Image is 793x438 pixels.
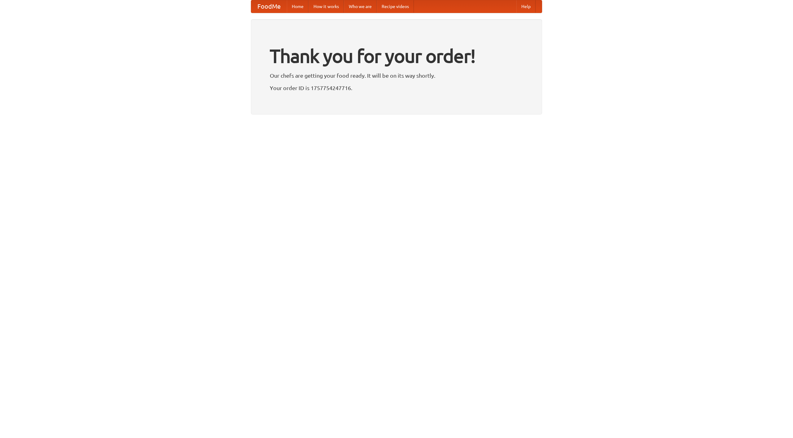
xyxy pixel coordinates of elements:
h1: Thank you for your order! [270,41,523,71]
a: Who we are [344,0,377,13]
a: FoodMe [251,0,287,13]
p: Our chefs are getting your food ready. It will be on its way shortly. [270,71,523,80]
a: How it works [309,0,344,13]
a: Home [287,0,309,13]
a: Help [516,0,536,13]
p: Your order ID is 1757754247716. [270,83,523,93]
a: Recipe videos [377,0,414,13]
